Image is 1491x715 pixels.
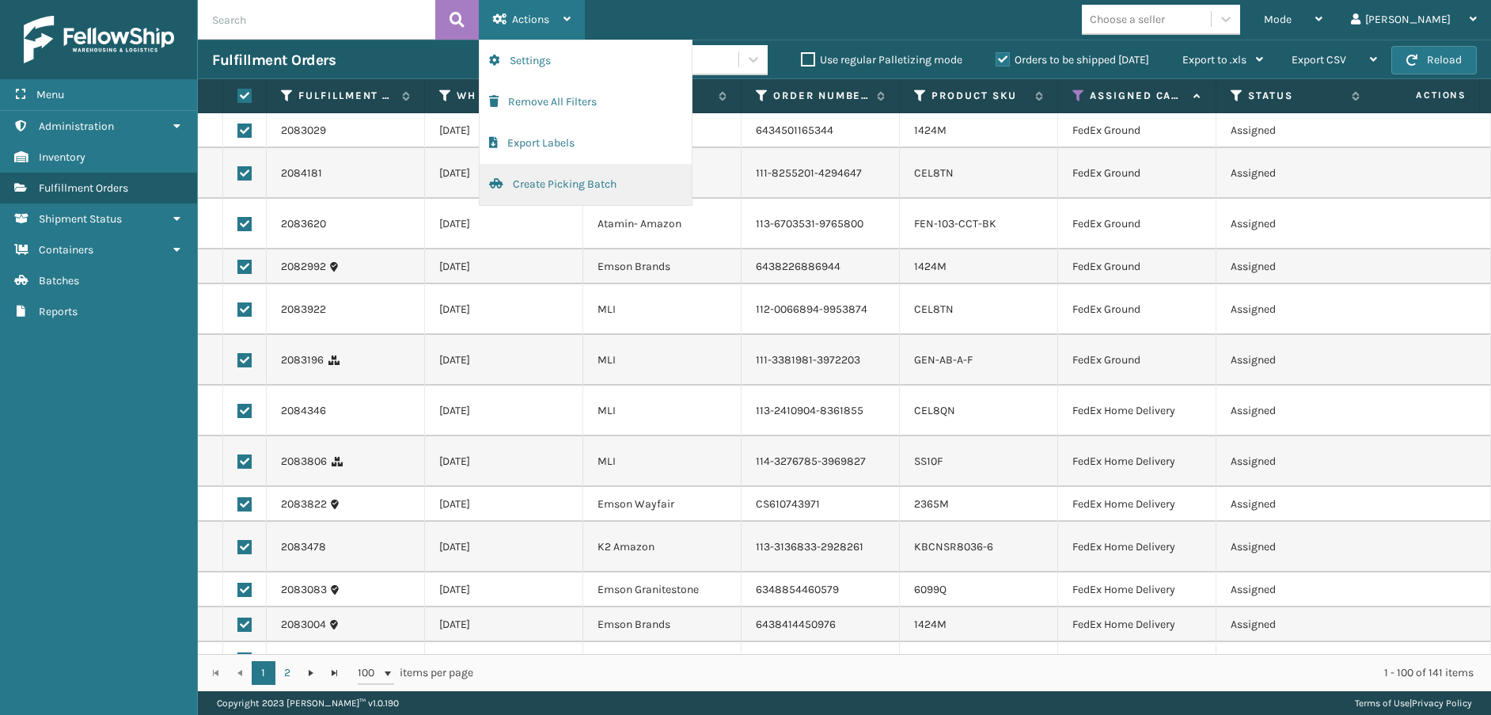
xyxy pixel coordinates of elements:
td: 6434501165344 [742,113,900,148]
span: Inventory [39,150,85,164]
a: 2083922 [281,302,326,318]
td: [DATE] [425,113,583,148]
td: Emson Granitestone [583,572,742,607]
td: Assigned [1216,335,1375,386]
td: [DATE] [425,642,583,677]
td: MLI [583,386,742,436]
a: 2082992 [281,259,326,275]
a: 2083806 [281,454,327,470]
td: MLI [583,284,742,335]
span: Export to .xls [1182,53,1246,67]
td: Atamin- Amazon [583,199,742,249]
td: FedEx Ground [1058,284,1216,335]
td: 114-3276785-3969827 [742,436,900,487]
a: Terms of Use [1355,698,1409,709]
td: CS610696168 [742,642,900,677]
td: FedEx Ground [1058,199,1216,249]
img: logo [24,16,174,63]
button: Remove All Filters [480,82,692,123]
button: Settings [480,40,692,82]
td: FedEx Home Delivery [1058,607,1216,642]
td: 112-0066894-9953874 [742,284,900,335]
td: [DATE] [425,522,583,572]
td: [DATE] [425,572,583,607]
a: 2365M [914,497,949,511]
a: 2083620 [281,216,326,232]
h3: Fulfillment Orders [212,51,336,70]
span: Administration [39,120,114,133]
span: Reports [39,305,78,318]
td: 113-3136833-2928261 [742,522,900,572]
td: 113-2410904-8361855 [742,386,900,436]
label: WH Ship By Date [457,89,552,103]
span: Export CSV [1292,53,1346,67]
td: FedEx Ground [1058,148,1216,199]
td: [DATE] [425,335,583,386]
td: Assigned [1216,148,1375,199]
td: Assigned [1216,386,1375,436]
a: 1424M [914,124,947,137]
a: CEL8QN [914,404,955,417]
td: Assigned [1216,487,1375,522]
a: FEN-103-CCT-BK [914,217,996,230]
td: 6348854460579 [742,572,900,607]
td: Assigned [1216,572,1375,607]
div: | [1355,691,1472,715]
td: FedEx Home Delivery [1058,572,1216,607]
td: MLI [583,335,742,386]
label: Status [1248,89,1344,103]
span: Containers [39,243,93,257]
label: Use regular Palletizing mode [801,53,962,67]
td: FedEx Ground [1058,249,1216,284]
label: Order Number [773,89,869,103]
span: items per page [358,661,473,685]
td: FedEx Home Delivery [1058,522,1216,572]
span: Go to the last page [328,667,341,679]
td: FedEx Ground [1058,335,1216,386]
a: 2083822 [281,496,327,512]
td: Emson Wayfair [583,642,742,677]
td: Assigned [1216,607,1375,642]
td: [DATE] [425,249,583,284]
label: Product SKU [931,89,1027,103]
button: Export Labels [480,123,692,164]
a: CEL8TN [914,302,954,316]
a: 2083029 [281,123,326,139]
span: Batches [39,274,79,287]
a: 1424M [914,652,947,666]
a: 2084346 [281,403,326,419]
td: Emson Brands [583,249,742,284]
td: [DATE] [425,386,583,436]
a: 2083478 [281,539,326,555]
a: Go to the last page [323,661,347,685]
a: 2083004 [281,617,326,633]
button: Create Picking Batch [480,164,692,205]
td: FedEx Home Delivery [1058,436,1216,487]
td: [DATE] [425,148,583,199]
a: SS10F [914,454,943,468]
td: Assigned [1216,113,1375,148]
td: [DATE] [425,607,583,642]
a: 1 [252,661,275,685]
td: MLI [583,436,742,487]
a: 1424M [914,260,947,273]
td: 6438414450976 [742,607,900,642]
span: Mode [1264,13,1292,26]
a: 2084181 [281,165,322,181]
a: 2083103 [281,652,324,667]
td: K2 Amazon [583,522,742,572]
div: Choose a seller [1090,11,1165,28]
td: [DATE] [425,199,583,249]
span: Fulfillment Orders [39,181,128,195]
td: [DATE] [425,487,583,522]
a: 6099Q [914,583,947,596]
td: Assigned [1216,284,1375,335]
div: 1 - 100 of 141 items [495,665,1474,681]
td: FedEx Home Delivery [1058,642,1216,677]
td: CS610743971 [742,487,900,522]
a: CEL8TN [914,166,954,180]
td: FedEx Home Delivery [1058,487,1216,522]
button: Reload [1391,46,1477,74]
td: Assigned [1216,249,1375,284]
span: 100 [358,665,381,681]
